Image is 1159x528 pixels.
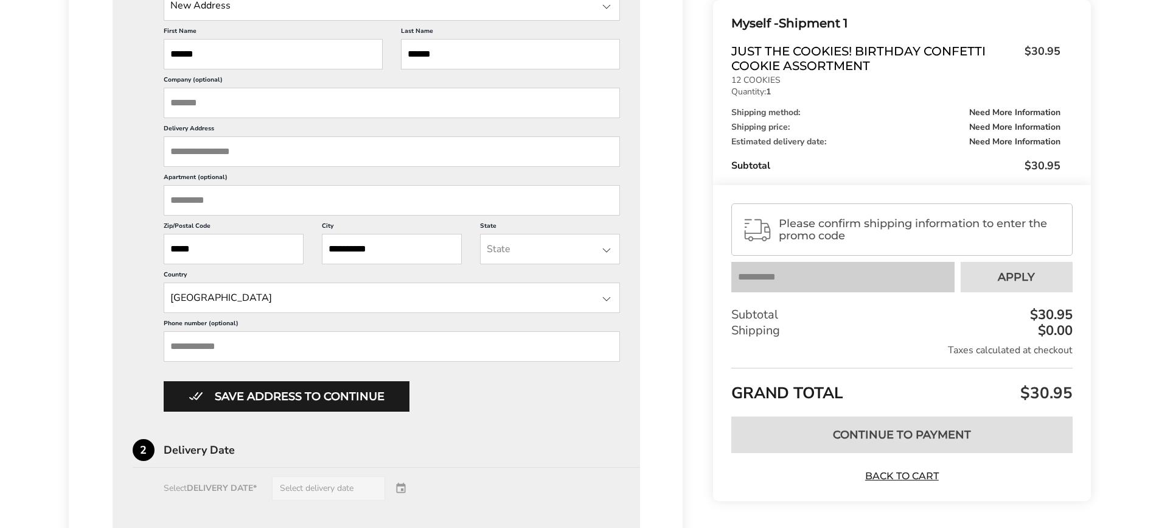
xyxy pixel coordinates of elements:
[731,76,1060,85] p: 12 COOKIES
[164,445,641,456] div: Delivery Date
[731,323,1072,339] div: Shipping
[1017,382,1073,404] span: $30.95
[969,108,1060,117] span: Need More Information
[731,123,1060,132] div: Shipping price:
[731,368,1072,407] div: GRAND TOTAL
[1035,324,1073,337] div: $0.00
[164,185,621,216] input: Apartment
[133,439,155,461] div: 2
[731,13,1060,33] div: Shipment 1
[322,234,462,264] input: City
[1025,158,1060,173] span: $30.95
[731,417,1072,453] button: Continue to Payment
[322,222,462,234] label: City
[779,217,1061,242] span: Please confirm shipping information to enter the promo code
[731,44,1018,73] span: Just the Cookies! Birthday Confetti Cookie Assortment
[731,343,1072,357] div: Taxes calculated at checkout
[164,234,304,264] input: ZIP
[164,136,621,167] input: Delivery Address
[164,270,621,283] label: Country
[969,123,1060,132] span: Need More Information
[164,27,383,39] label: First Name
[164,173,621,185] label: Apartment (optional)
[766,86,771,97] strong: 1
[164,222,304,234] label: Zip/Postal Code
[164,283,621,313] input: State
[164,39,383,69] input: First Name
[1027,308,1073,322] div: $30.95
[164,76,621,88] label: Company (optional)
[731,307,1072,323] div: Subtotal
[401,27,620,39] label: Last Name
[731,16,779,30] span: Myself -
[731,138,1060,146] div: Estimated delivery date:
[480,234,620,264] input: State
[164,88,621,118] input: Company
[969,138,1060,146] span: Need More Information
[961,262,1073,292] button: Apply
[164,319,621,331] label: Phone number (optional)
[731,88,1060,96] p: Quantity:
[731,158,1060,173] div: Subtotal
[164,381,409,412] button: Button save address
[859,470,944,483] a: Back to Cart
[998,272,1035,283] span: Apply
[480,222,620,234] label: State
[401,39,620,69] input: Last Name
[731,44,1060,73] a: Just the Cookies! Birthday Confetti Cookie Assortment$30.95
[1018,44,1060,70] span: $30.95
[731,108,1060,117] div: Shipping method:
[164,124,621,136] label: Delivery Address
